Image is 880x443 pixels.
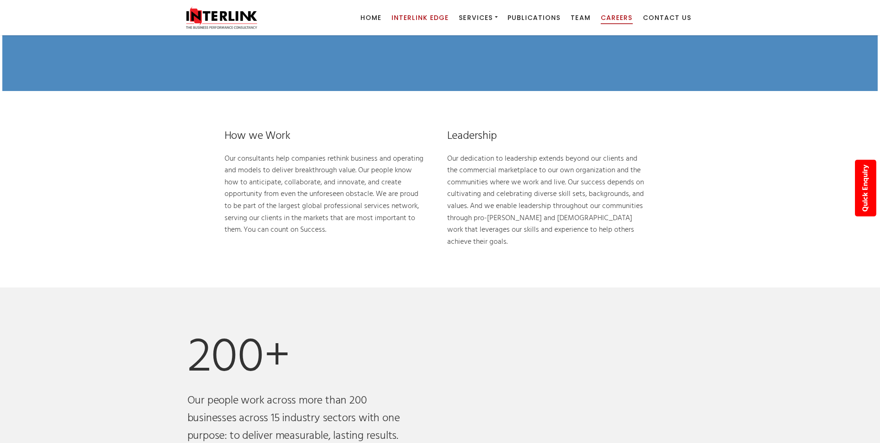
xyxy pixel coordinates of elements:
[180,6,263,29] img: Interlink Consultancy
[507,13,560,22] span: Publications
[225,128,433,144] h4: How we Work
[447,128,656,144] h4: Leadership
[392,13,449,22] span: Interlink Edge
[643,13,692,22] span: Contact Us
[601,13,633,22] span: Careers
[855,160,876,216] a: Quick Enquiry
[225,153,426,236] p: Our consultants help companies rethink business and operating and models to deliver breakthrough ...
[571,13,590,22] span: Team
[459,13,493,22] span: Services
[187,332,433,385] h2: 200+
[360,13,381,22] span: Home
[447,153,649,248] p: Our dedication to leadership extends beyond our clients and the commercial marketplace to our own...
